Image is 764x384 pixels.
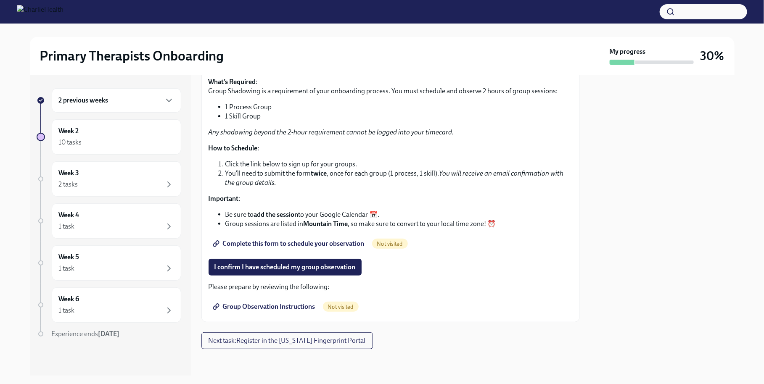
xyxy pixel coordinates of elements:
p: Please prepare by reviewing the following: [209,282,573,292]
strong: twice [311,169,327,177]
a: Week 61 task [37,287,181,323]
a: Week 51 task [37,245,181,281]
div: 1 task [59,306,75,315]
strong: Important [209,195,239,203]
a: Group Observation Instructions [209,298,321,315]
li: 1 Skill Group [225,112,573,121]
strong: How to Schedule [209,144,258,152]
span: Not visited [323,304,359,310]
strong: My progress [610,47,646,56]
h6: Week 5 [59,252,79,262]
span: Group Observation Instructions [214,302,315,311]
strong: [DATE] [98,330,120,338]
h2: Primary Therapists Onboarding [40,47,224,64]
span: Next task : Register in the [US_STATE] Fingerprint Portal [209,337,366,345]
strong: What’s Required [209,78,256,86]
h6: Week 3 [59,168,79,178]
p: : [209,144,573,153]
li: 1 Process Group [225,103,573,112]
em: Any shadowing beyond the 2-hour requirement cannot be logged into your timecard. [209,128,454,136]
div: 2 previous weeks [52,88,181,113]
li: You’ll need to submit the form , once for each group (1 process, 1 skill). [225,169,573,187]
a: Week 41 task [37,203,181,239]
li: Group sessions are listed in , so make sure to convert to your local time zone! ⏰ [225,219,573,229]
h6: 2 previous weeks [59,96,108,105]
strong: Mountain Time [304,220,348,228]
div: 10 tasks [59,138,82,147]
span: Complete this form to schedule your observation [214,239,365,248]
h6: Week 2 [59,126,79,136]
button: Next task:Register in the [US_STATE] Fingerprint Portal [201,332,373,349]
h6: Week 4 [59,210,79,220]
h3: 30% [701,48,724,63]
li: Be sure to to your Google Calendar 📅. [225,210,573,219]
a: Week 32 tasks [37,161,181,197]
h6: Week 6 [59,295,79,304]
div: 2 tasks [59,180,78,189]
p: : Group Shadowing is a requirement of your onboarding process. You must schedule and observe 2 ho... [209,77,573,96]
button: I confirm I have scheduled my group observation [209,259,362,276]
p: : [209,194,573,203]
span: Experience ends [52,330,120,338]
span: I confirm I have scheduled my group observation [214,263,356,271]
div: 1 task [59,222,75,231]
a: Week 210 tasks [37,119,181,155]
img: CharlieHealth [17,5,63,18]
strong: add the session [254,210,299,218]
a: Complete this form to schedule your observation [209,235,370,252]
li: Click the link below to sign up for your groups. [225,160,573,169]
div: 1 task [59,264,75,273]
span: Not visited [372,241,408,247]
